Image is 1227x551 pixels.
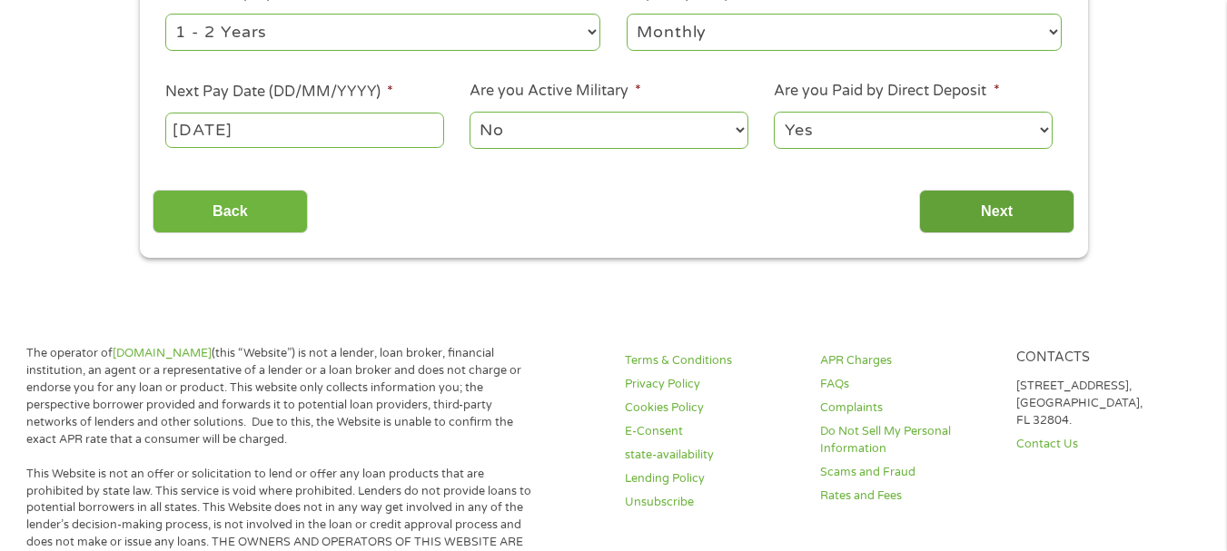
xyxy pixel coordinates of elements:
a: Scams and Fraud [820,464,994,481]
a: Unsubscribe [625,494,798,511]
a: [DOMAIN_NAME] [113,346,212,360]
a: Contact Us [1016,436,1190,453]
h4: Contacts [1016,349,1190,367]
input: Back [153,190,308,234]
a: Rates and Fees [820,487,994,505]
a: state-availability [625,447,798,464]
label: Are you Active Military [470,82,641,101]
a: Privacy Policy [625,376,798,393]
p: The operator of (this “Website”) is not a lender, loan broker, financial institution, an agent or... [26,345,532,448]
a: E-Consent [625,423,798,440]
a: APR Charges [820,352,994,369]
a: Do Not Sell My Personal Information [820,423,994,458]
a: Lending Policy [625,470,798,487]
a: Cookies Policy [625,399,798,417]
a: FAQs [820,376,994,393]
label: Are you Paid by Direct Deposit [774,82,999,101]
a: Terms & Conditions [625,352,798,369]
input: Next [919,190,1074,234]
a: Complaints [820,399,994,417]
input: Use the arrow keys to pick a date [165,113,443,147]
p: [STREET_ADDRESS], [GEOGRAPHIC_DATA], FL 32804. [1016,378,1190,429]
label: Next Pay Date (DD/MM/YYYY) [165,83,393,102]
